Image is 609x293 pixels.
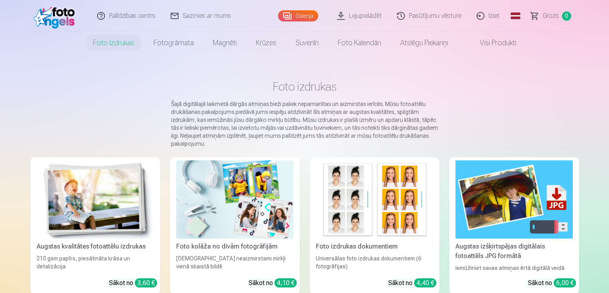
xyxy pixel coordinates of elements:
[176,160,294,239] img: Foto kolāža no divām fotogrāfijām
[313,242,436,251] div: Foto izdrukas dokumentiem
[328,32,391,54] a: Foto kalendāri
[173,242,297,251] div: Foto kolāža no divām fotogrāfijām
[33,254,157,272] div: 210 gsm papīrs, piesātināta krāsa un detalizācija
[37,160,154,239] img: Augstas kvalitātes fotoattēlu izdrukas
[249,278,297,288] div: Sākot no
[457,32,526,54] a: Visi produkti
[554,278,576,287] div: 6,00 €
[33,3,79,29] img: /fa1
[203,32,246,54] a: Magnēti
[388,278,436,288] div: Sākot no
[391,32,457,54] a: Atslēgu piekariņi
[144,32,203,54] a: Fotogrāmata
[414,278,436,287] div: 4,40 €
[316,160,433,239] img: Foto izdrukas dokumentiem
[278,10,318,21] a: Galerija
[246,32,286,54] a: Krūzes
[274,278,297,287] div: 4,10 €
[109,278,157,288] div: Sākot no
[562,12,571,21] span: 0
[452,242,576,261] div: Augstas izšķirtspējas digitālais fotoattēls JPG formātā
[173,254,297,272] div: [DEMOGRAPHIC_DATA] neaizmirstami mirkļi vienā skaistā bildē
[528,278,576,288] div: Sākot no
[452,264,576,272] div: Iemūžiniet savas atmiņas ērtā digitālā veidā
[135,278,157,287] div: 3,60 €
[543,11,559,21] span: Grozs
[84,32,144,54] a: Foto izdrukas
[286,32,328,54] a: Suvenīri
[33,242,157,251] div: Augstas kvalitātes fotoattēlu izdrukas
[37,79,573,94] h1: Foto izdrukas
[171,100,438,148] p: Šajā digitālajā laikmetā dārgās atmiņas bieži paliek nepamanītas un aizmirstas ierīcēs. Mūsu foto...
[455,160,573,239] img: Augstas izšķirtspējas digitālais fotoattēls JPG formātā
[313,254,436,272] div: Universālas foto izdrukas dokumentiem (6 fotogrāfijas)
